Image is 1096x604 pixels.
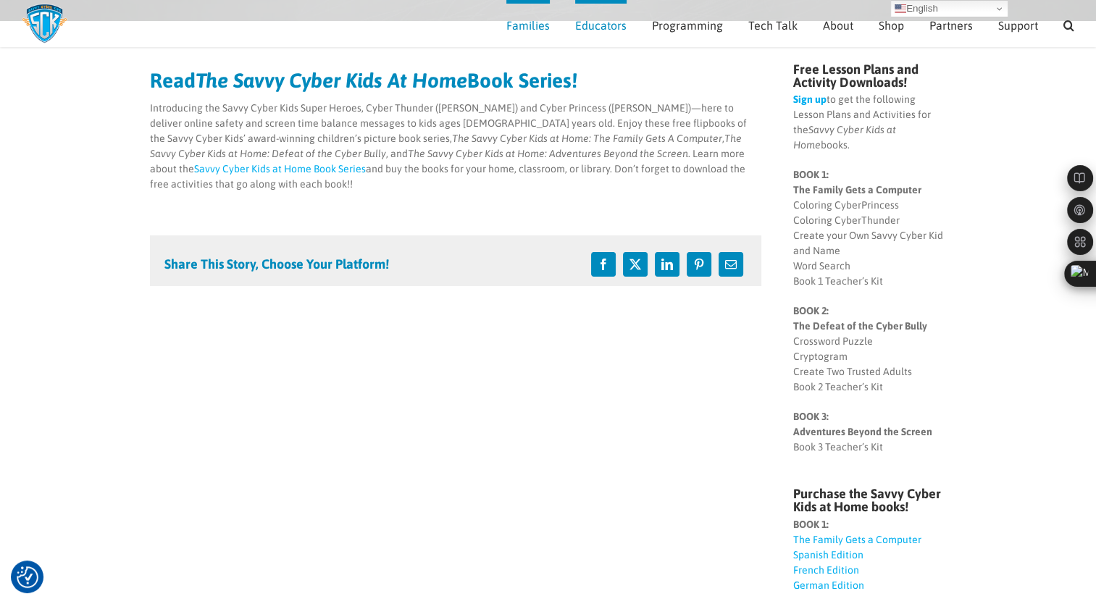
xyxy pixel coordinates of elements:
[164,258,389,271] h4: Share This Story, Choose Your Platform!
[793,303,946,395] p: Crossword Puzzle Cryptogram Create Two Trusted Adults Book 2 Teacher’s Kit
[17,566,38,588] button: Consent Preferences
[793,579,864,591] a: German Edition
[793,63,946,89] h4: Free Lesson Plans and Activity Downloads!
[793,411,932,437] strong: BOOK 3: Adventures Beyond the Screen
[196,69,467,92] em: The Savvy Cyber Kids At Home
[506,20,550,31] span: Families
[651,248,683,280] a: LinkedIn
[793,305,927,332] strong: BOOK 2: The Defeat of the Cyber Bully
[879,20,904,31] span: Shop
[683,248,715,280] a: Pinterest
[619,248,651,280] a: X
[748,20,798,31] span: Tech Talk
[17,566,38,588] img: Revisit consent button
[150,70,762,91] h2: Read Book Series!
[793,534,921,545] a: The Family Gets a Computer
[452,133,722,144] em: The Savvy Cyber Kids at Home: The Family Gets A Computer
[823,20,853,31] span: About
[793,487,946,513] h4: Purchase the Savvy Cyber Kids at Home books!
[150,133,742,159] em: The Savvy Cyber Kids at Home: Defeat of the Cyber Bully
[652,20,723,31] span: Programming
[793,124,896,151] em: Savvy Cyber Kids at Home
[587,248,619,280] a: Facebook
[194,163,366,175] a: Savvy Cyber Kids at Home Book Series
[793,92,946,153] p: to get the following Lesson Plans and Activities for the books.
[793,93,827,105] a: Sign up
[575,20,627,31] span: Educators
[408,148,688,159] em: The Savvy Cyber Kids at Home: Adventures Beyond the Screen
[793,549,863,561] a: Spanish Edition
[793,519,829,530] strong: BOOK 1:
[793,169,921,196] strong: BOOK 1: The Family Gets a Computer
[998,20,1038,31] span: Support
[715,248,747,280] a: Email
[22,4,67,43] img: Savvy Cyber Kids Logo
[793,564,859,576] a: French Edition
[895,3,906,14] img: en
[929,20,973,31] span: Partners
[793,409,946,455] p: Book 3 Teacher’s Kit
[150,101,762,192] p: Introducing the Savvy Cyber Kids Super Heroes, Cyber Thunder ([PERSON_NAME]) and Cyber Princess (...
[793,167,946,289] p: Coloring CyberPrincess Coloring CyberThunder Create your Own Savvy Cyber Kid and Name Word Search...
